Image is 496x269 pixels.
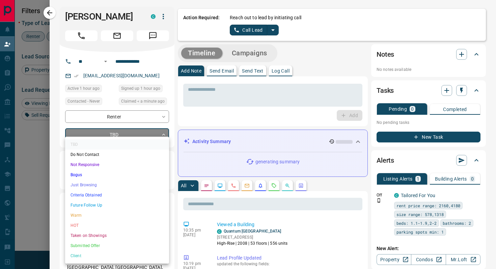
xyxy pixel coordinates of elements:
[65,200,169,210] li: Future Follow Up
[65,170,169,180] li: Bogus
[65,190,169,200] li: Criteria Obtained
[65,241,169,251] li: Submitted Offer
[65,150,169,160] li: Do Not Contact
[65,180,169,190] li: Just Browsing
[65,160,169,170] li: Not Responsive
[65,231,169,241] li: Taken on Showings
[65,220,169,231] li: HOT
[65,251,169,261] li: Client
[65,210,169,220] li: Warm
